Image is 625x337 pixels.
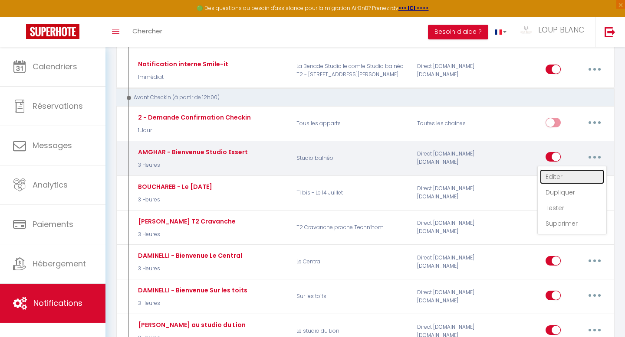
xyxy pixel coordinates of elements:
[291,111,411,136] p: Tous les apparts
[540,185,604,200] a: Dupliquer
[291,58,411,83] p: La Benade Studio le comte Studio balnéo T2 - [STREET_ADDRESS][PERSON_NAME]
[33,140,72,151] span: Messages
[136,147,248,157] div: AMGHAR - Bienvenue Studio Essert
[411,180,492,205] div: Direct [DOMAIN_NAME] [DOMAIN_NAME]
[33,298,82,308] span: Notifications
[428,25,488,39] button: Besoin d'aide ?
[136,251,242,260] div: DAMINELLI - Bienvenue Le Central
[540,201,604,215] a: Tester
[33,179,68,190] span: Analytics
[538,24,585,35] span: LOUP BLANC
[520,26,533,34] img: ...
[411,146,492,171] div: Direct [DOMAIN_NAME] [DOMAIN_NAME]
[26,24,79,39] img: Super Booking
[411,284,492,309] div: Direct [DOMAIN_NAME] [DOMAIN_NAME]
[136,113,251,122] div: 2 - Demande Confirmation Checkin
[136,161,248,169] p: 3 Heures
[136,73,228,81] p: Immédiat
[291,284,411,309] p: Sur les toits
[291,215,411,240] p: T2 Cravanche proche Techn’hom
[540,216,604,231] a: Supprimer
[126,17,169,47] a: Chercher
[291,250,411,275] p: Le Central
[136,182,212,191] div: BOUCHAREB - Le [DATE]
[291,180,411,205] p: T1 bis - Le 14 Juillet
[136,230,236,239] p: 3 Heures
[33,100,83,111] span: Réservations
[291,146,411,171] p: Studio balnéo
[33,258,86,269] span: Hébergement
[136,126,251,135] p: 1 Jour
[136,299,247,308] p: 3 Heures
[132,26,162,36] span: Chercher
[540,169,604,184] a: Editer
[398,4,429,12] a: >>> ICI <<<<
[136,265,242,273] p: 3 Heures
[411,250,492,275] div: Direct [DOMAIN_NAME] [DOMAIN_NAME]
[136,217,236,226] div: [PERSON_NAME] T2 Cravanche
[136,59,228,69] div: Notification interne Smile-it
[124,94,597,102] div: Avant Checkin (à partir de 12h00)
[605,26,615,37] img: logout
[33,219,73,230] span: Paiements
[411,111,492,136] div: Toutes les chaines
[411,58,492,83] div: Direct [DOMAIN_NAME] [DOMAIN_NAME]
[136,196,212,204] p: 3 Heures
[33,61,77,72] span: Calendriers
[513,17,595,47] a: ... LOUP BLANC
[136,285,247,295] div: DAMINELLI - Bienvenue Sur les toits
[136,320,246,330] div: [PERSON_NAME] au studio du Lion
[411,215,492,240] div: Direct [DOMAIN_NAME] [DOMAIN_NAME]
